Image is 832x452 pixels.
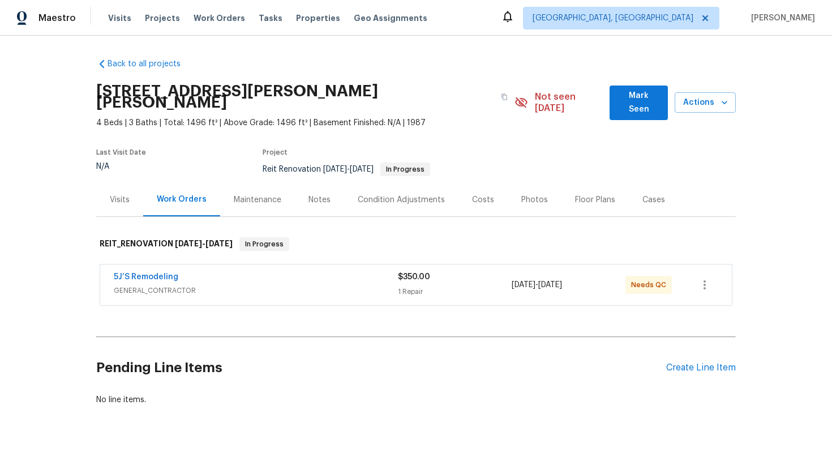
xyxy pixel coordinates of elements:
[175,240,233,248] span: -
[512,281,535,289] span: [DATE]
[535,91,603,114] span: Not seen [DATE]
[350,165,374,173] span: [DATE]
[38,12,76,24] span: Maestro
[575,194,615,206] div: Floor Plans
[398,273,430,281] span: $350.00
[259,14,282,22] span: Tasks
[96,163,146,170] div: N/A
[642,194,665,206] div: Cases
[675,92,736,113] button: Actions
[96,226,736,262] div: REIT_RENOVATION [DATE]-[DATE]In Progress
[747,12,815,24] span: [PERSON_NAME]
[472,194,494,206] div: Costs
[96,149,146,156] span: Last Visit Date
[175,240,202,248] span: [DATE]
[308,194,331,206] div: Notes
[96,394,736,406] div: No line items.
[398,286,512,297] div: 1 Repair
[110,194,130,206] div: Visits
[96,342,666,394] h2: Pending Line Items
[619,89,659,117] span: Mark Seen
[684,96,727,110] span: Actions
[205,240,233,248] span: [DATE]
[100,237,233,251] h6: REIT_RENOVATION
[234,194,281,206] div: Maintenance
[354,12,427,24] span: Geo Assignments
[296,12,340,24] span: Properties
[157,194,207,205] div: Work Orders
[96,117,514,129] span: 4 Beds | 3 Baths | Total: 1496 ft² | Above Grade: 1496 ft² | Basement Finished: N/A | 1987
[194,12,245,24] span: Work Orders
[145,12,180,24] span: Projects
[494,87,514,107] button: Copy Address
[521,194,548,206] div: Photos
[323,165,374,173] span: -
[114,285,398,296] span: GENERAL_CONTRACTOR
[533,12,693,24] span: [GEOGRAPHIC_DATA], [GEOGRAPHIC_DATA]
[381,166,429,173] span: In Progress
[263,165,430,173] span: Reit Renovation
[263,149,288,156] span: Project
[114,273,178,281] a: 5J’S Remodeling
[358,194,445,206] div: Condition Adjustments
[241,238,288,250] span: In Progress
[666,363,736,373] div: Create Line Item
[96,58,205,70] a: Back to all projects
[631,279,671,291] span: Needs QC
[538,281,562,289] span: [DATE]
[610,86,668,120] button: Mark Seen
[512,279,562,291] span: -
[323,165,347,173] span: [DATE]
[108,12,131,24] span: Visits
[96,86,494,108] h2: [STREET_ADDRESS][PERSON_NAME][PERSON_NAME]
